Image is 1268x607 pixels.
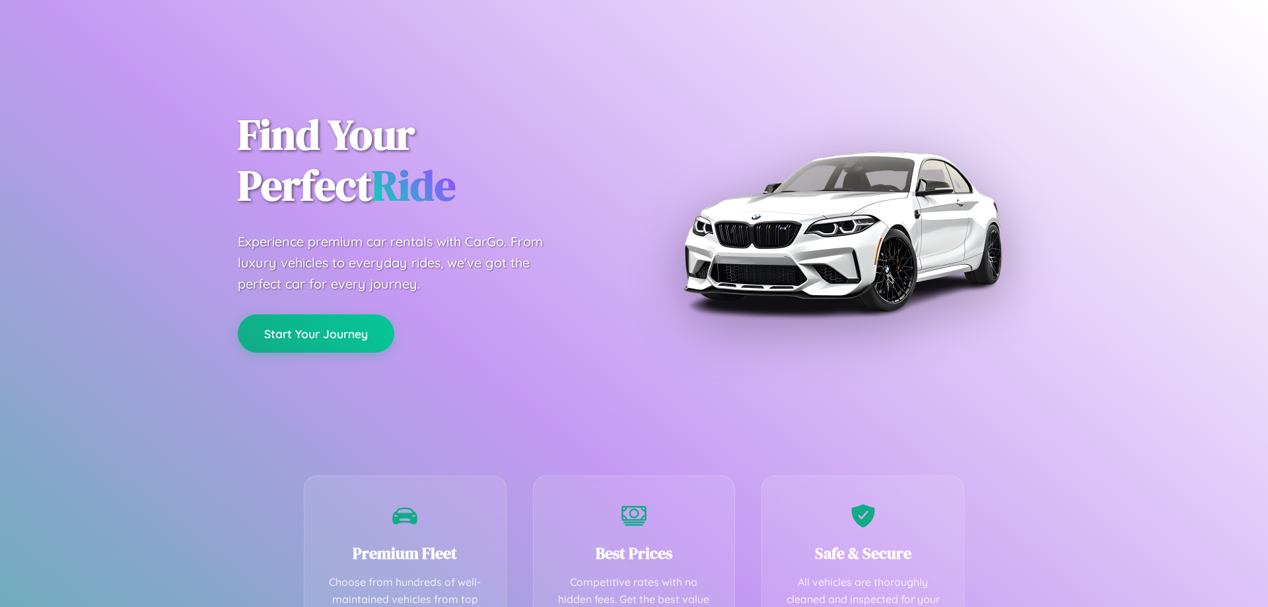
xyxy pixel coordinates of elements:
[238,110,614,211] h1: Find Your Perfect
[677,66,1007,396] img: Premium BMW car rental vehicle
[324,542,486,564] h3: Premium Fleet
[238,231,568,295] p: Experience premium car rentals with CarGo. From luxury vehicles to everyday rides, we've got the ...
[553,542,715,564] h3: Best Prices
[782,542,944,564] h3: Safe & Secure
[238,314,394,353] button: Start Your Journey
[372,157,456,214] span: Ride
